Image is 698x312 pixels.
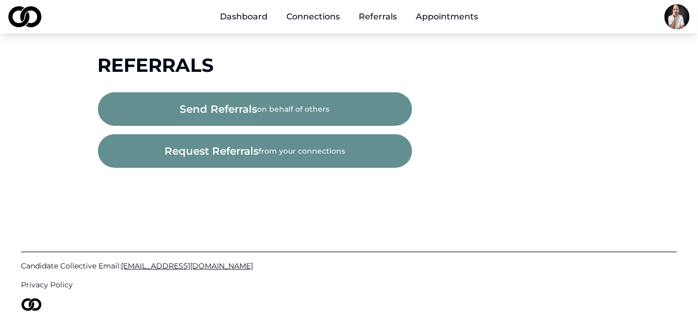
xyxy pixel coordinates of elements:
a: Appointments [407,6,486,27]
a: Privacy Policy [21,279,677,290]
button: request referralsfrom your connections [98,134,412,168]
img: logo [8,6,41,27]
a: send referralson behalf of others [98,105,412,115]
span: send referrals [180,102,258,116]
img: 7c9f7354-d216-4eca-a593-158b3da62616-chef%20photo-profile_picture.jpg [664,4,690,29]
nav: Main [212,6,486,27]
span: request referrals [164,144,259,158]
img: logo [21,298,42,311]
a: Connections [278,6,348,27]
a: Referrals [350,6,405,27]
span: Referrals [98,53,214,77]
a: request referralsfrom your connections [98,147,412,157]
button: send referralson behalf of others [98,92,412,126]
span: [EMAIL_ADDRESS][DOMAIN_NAME] [121,261,253,271]
a: Candidate Collective Email:[EMAIL_ADDRESS][DOMAIN_NAME] [21,261,677,271]
a: Dashboard [212,6,276,27]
